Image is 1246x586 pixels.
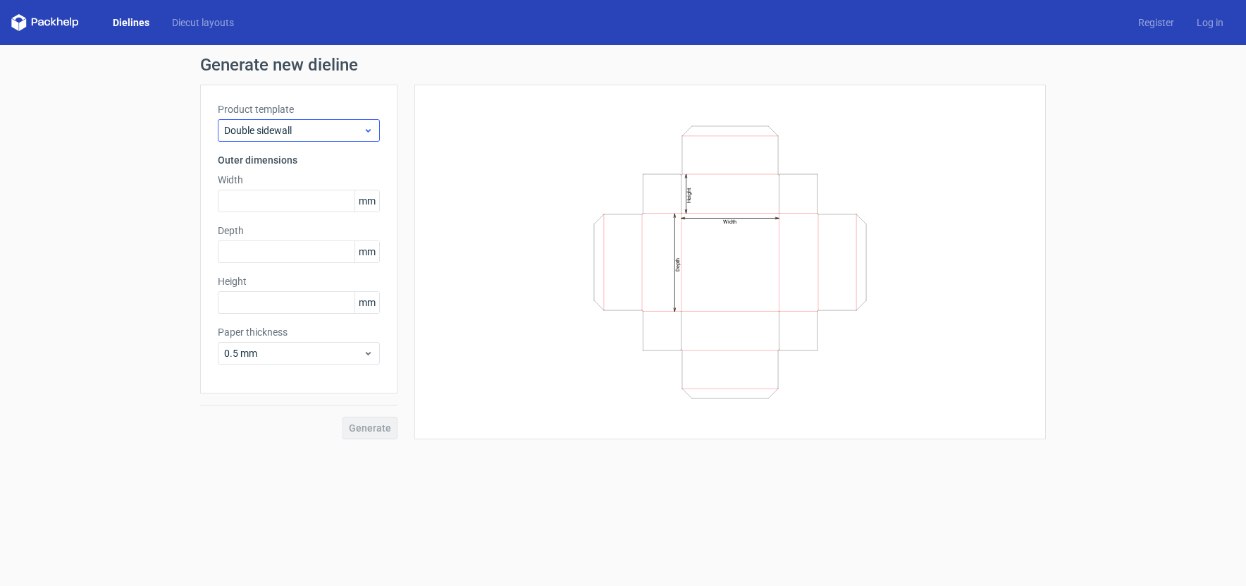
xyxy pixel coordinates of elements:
text: Width [723,219,736,225]
span: 0.5 mm [224,346,363,360]
label: Depth [218,224,380,238]
span: mm [354,241,379,262]
label: Paper thickness [218,325,380,339]
label: Height [218,274,380,288]
h3: Outer dimensions [218,153,380,167]
label: Product template [218,102,380,116]
h1: Generate new dieline [200,56,1046,73]
text: Depth [674,257,681,271]
a: Diecut layouts [161,16,245,30]
text: Height [686,188,692,203]
span: mm [354,190,379,212]
span: Double sidewall [224,123,363,138]
span: mm [354,292,379,313]
a: Log in [1185,16,1235,30]
a: Dielines [101,16,161,30]
a: Register [1127,16,1185,30]
label: Width [218,173,380,187]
